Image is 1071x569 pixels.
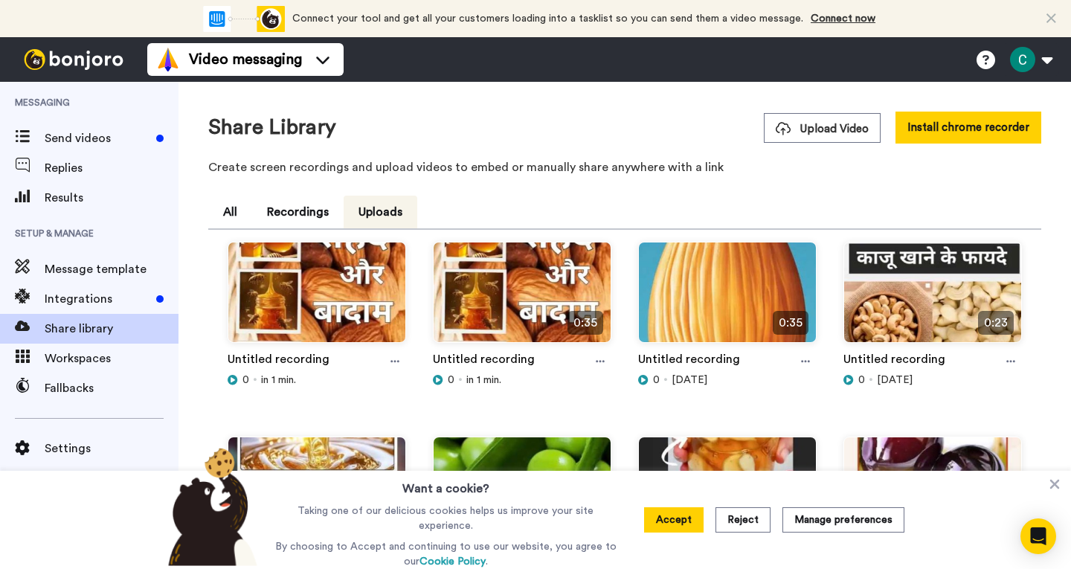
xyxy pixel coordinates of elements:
[271,539,620,569] p: By choosing to Accept and continuing to use our website, you agree to our .
[45,350,178,367] span: Workspaces
[434,242,611,355] img: 5b46f482-d079-4e1d-b9b4-570bf82dd613_thumbnail_source_1757669607.jpg
[567,311,603,335] span: 0:35
[811,13,875,24] a: Connect now
[45,320,178,338] span: Share library
[715,507,771,533] button: Reject
[843,350,945,373] a: Untitled recording
[203,6,285,32] div: animation
[45,159,178,177] span: Replies
[189,49,302,70] span: Video messaging
[228,437,405,550] img: 48c1a97c-3846-45b4-850f-4c77c0123840_thumbnail_source_1757394906.jpg
[653,373,660,388] span: 0
[448,373,454,388] span: 0
[271,504,620,533] p: Taking one of our delicious cookies helps us improve your site experience.
[208,158,1041,176] p: Create screen recordings and upload videos to embed or manually share anywhere with a link
[639,437,816,550] img: 1f78384d-2e12-4b69-b2e0-ba9b153a3315_thumbnail_source_1757220888.jpg
[764,113,881,143] button: Upload Video
[776,121,869,137] span: Upload Video
[242,373,249,388] span: 0
[419,556,486,567] a: Cookie Policy
[638,350,740,373] a: Untitled recording
[45,129,150,147] span: Send videos
[292,13,803,24] span: Connect your tool and get all your customers loading into a tasklist so you can send them a video...
[782,507,904,533] button: Manage preferences
[252,196,344,228] button: Recordings
[433,350,535,373] a: Untitled recording
[228,242,405,355] img: db7fc678-f5a8-4876-97af-e52ff7dc5c03_thumbnail_source_1757669617.jpg
[434,437,611,550] img: 20127d5d-3b57-4bb5-a59a-eb0739c57efa_thumbnail_source_1757308828.jpg
[208,196,252,228] button: All
[45,290,150,308] span: Integrations
[895,112,1041,144] button: Install chrome recorder
[156,48,180,71] img: vm-color.svg
[45,379,178,397] span: Fallbacks
[18,49,129,70] img: bj-logo-header-white.svg
[843,373,1022,388] div: [DATE]
[844,242,1021,355] img: 2007a57e-8d5d-478d-8ecb-5f8cac7c7f92_thumbnail_source_1757481816.jpg
[155,447,265,566] img: bear-with-cookie.png
[45,260,178,278] span: Message template
[433,373,611,388] div: in 1 min.
[644,507,704,533] button: Accept
[638,373,817,388] div: [DATE]
[228,373,406,388] div: in 1 min.
[1020,518,1056,554] div: Open Intercom Messenger
[773,311,808,335] span: 0:35
[45,189,178,207] span: Results
[978,311,1014,335] span: 0:23
[228,350,329,373] a: Untitled recording
[844,437,1021,550] img: 26504d73-bd82-4ac5-a62c-cc73541b60ba_thumbnail_source_1757135847.jpg
[344,196,417,228] button: Uploads
[402,471,489,498] h3: Want a cookie?
[208,116,336,139] h1: Share Library
[45,440,178,457] span: Settings
[639,242,816,355] img: 7c747682-153c-47e7-8d7b-f7ea21717021_thumbnail_source_1757567729.jpg
[858,373,865,388] span: 0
